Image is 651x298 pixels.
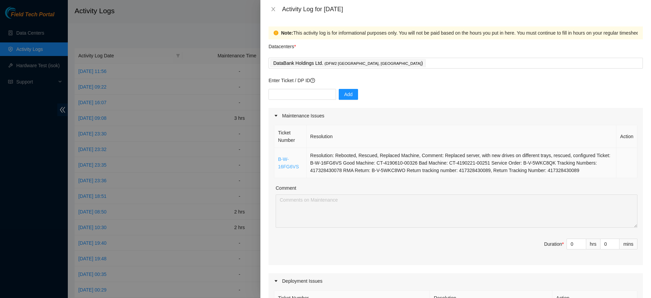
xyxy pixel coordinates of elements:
span: ( DFW2 [GEOGRAPHIC_DATA], [GEOGRAPHIC_DATA] [324,61,421,66]
button: Add [339,89,358,100]
p: DataBank Holdings Ltd. ) [273,59,423,67]
textarea: Comment [276,194,637,228]
span: exclamation-circle [274,31,278,35]
p: Enter Ticket / DP ID [269,77,643,84]
a: B-W-16FG6VS [278,156,299,169]
span: caret-right [274,114,278,118]
button: Close [269,6,278,13]
div: mins [619,239,637,249]
div: Deployment Issues [269,273,643,289]
p: Datacenters [269,39,296,50]
span: Add [344,91,353,98]
label: Comment [276,184,296,192]
strong: Note: [281,29,293,37]
th: Action [616,125,637,148]
th: Ticket Number [274,125,307,148]
div: Duration [544,240,564,248]
span: close [271,6,276,12]
span: question-circle [310,78,315,83]
div: Maintenance Issues [269,108,643,124]
th: Resolution [307,125,616,148]
span: caret-right [274,279,278,283]
div: hrs [586,239,600,249]
td: Resolution: Rebooted, Rescued, Replaced Machine, Comment: Replaced server, with new drives on dif... [307,148,616,178]
div: Activity Log for [DATE] [282,5,643,13]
